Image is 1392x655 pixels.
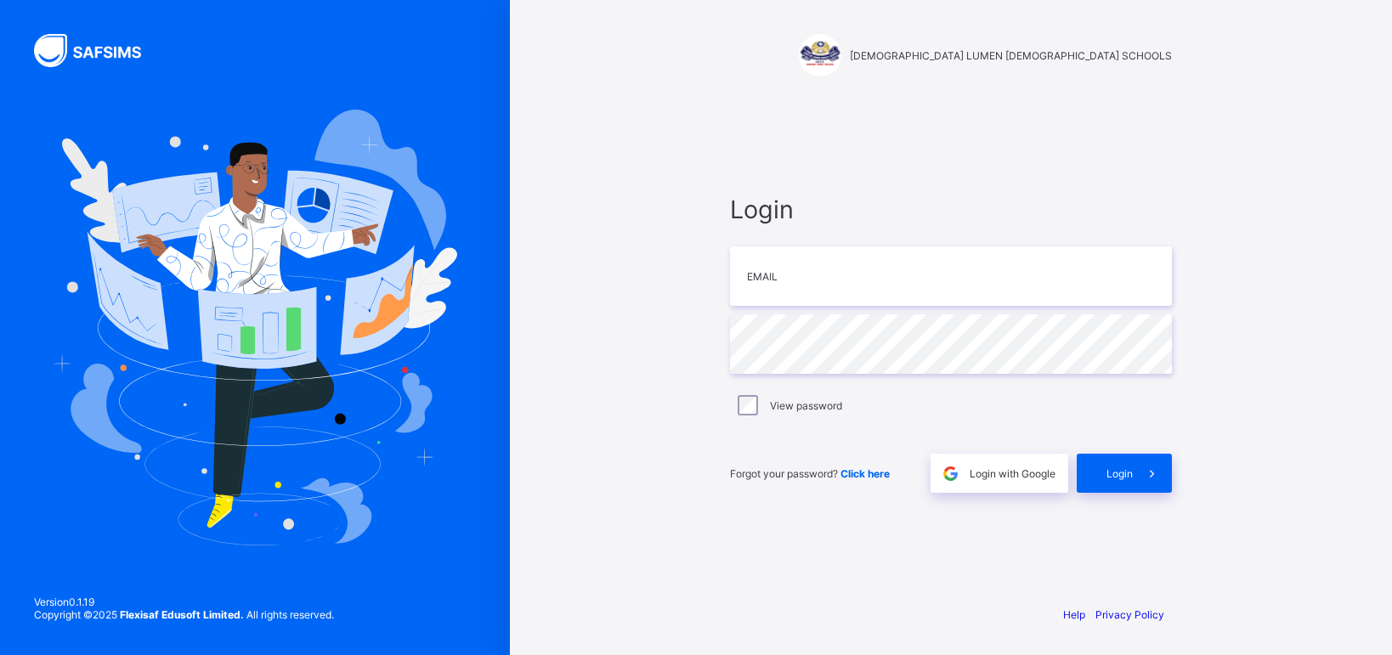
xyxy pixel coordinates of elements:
strong: Flexisaf Edusoft Limited. [120,608,244,621]
span: Version 0.1.19 [34,596,334,608]
a: Help [1063,608,1085,621]
span: Copyright © 2025 All rights reserved. [34,608,334,621]
span: Forgot your password? [730,467,890,480]
img: Hero Image [53,110,457,545]
span: Login [730,195,1172,224]
span: [DEMOGRAPHIC_DATA] LUMEN [DEMOGRAPHIC_DATA] SCHOOLS [850,49,1172,62]
a: Privacy Policy [1095,608,1164,621]
span: Login [1106,467,1133,480]
label: View password [770,399,842,412]
span: Login with Google [970,467,1055,480]
a: Click here [840,467,890,480]
img: google.396cfc9801f0270233282035f929180a.svg [941,464,960,483]
img: SAFSIMS Logo [34,34,161,67]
